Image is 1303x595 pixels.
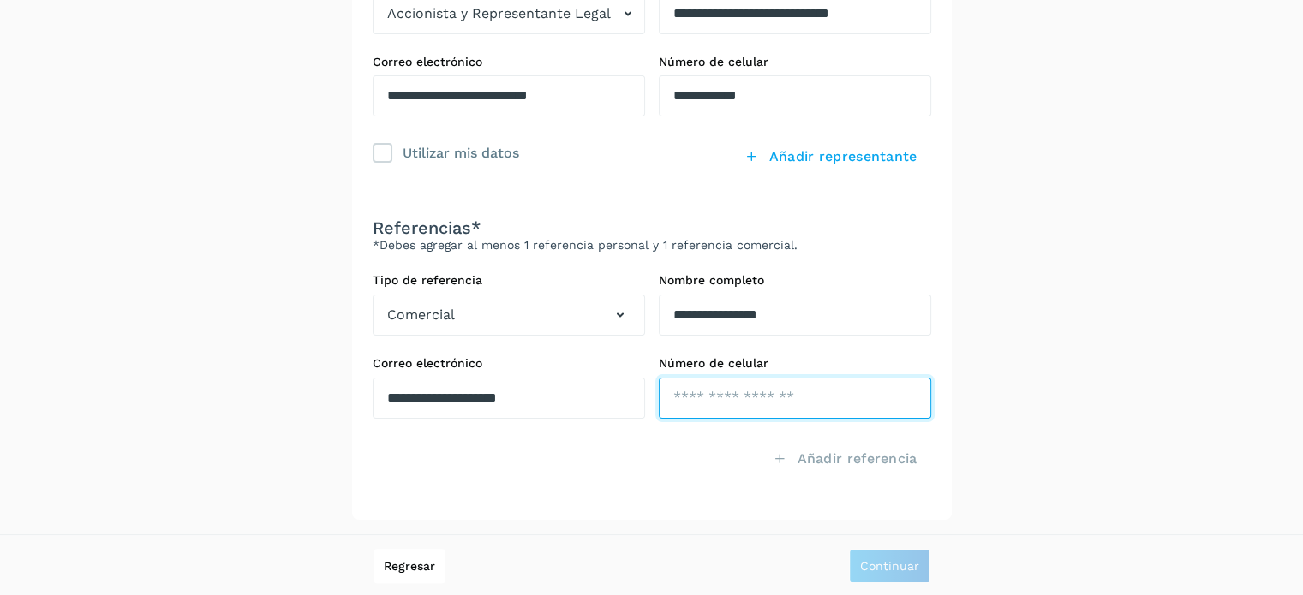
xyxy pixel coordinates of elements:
button: Añadir referencia [759,439,930,479]
span: Regresar [384,560,435,572]
p: *Debes agregar al menos 1 referencia personal y 1 referencia comercial. [373,238,931,253]
span: Añadir referencia [797,449,917,468]
span: Comercial [387,305,455,325]
div: Utilizar mis datos [403,140,519,164]
label: Correo electrónico [373,356,645,371]
span: Continuar [860,560,919,572]
button: Regresar [374,549,445,583]
h3: Referencias* [373,217,931,238]
label: Correo electrónico [373,55,645,69]
label: Tipo de referencia [373,273,645,288]
button: Añadir representante [731,137,930,176]
span: Añadir representante [769,147,917,166]
label: Nombre completo [659,273,931,288]
label: Número de celular [659,356,931,371]
label: Número de celular [659,55,931,69]
button: Continuar [849,549,930,583]
span: Accionista y Representante Legal [387,3,611,24]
